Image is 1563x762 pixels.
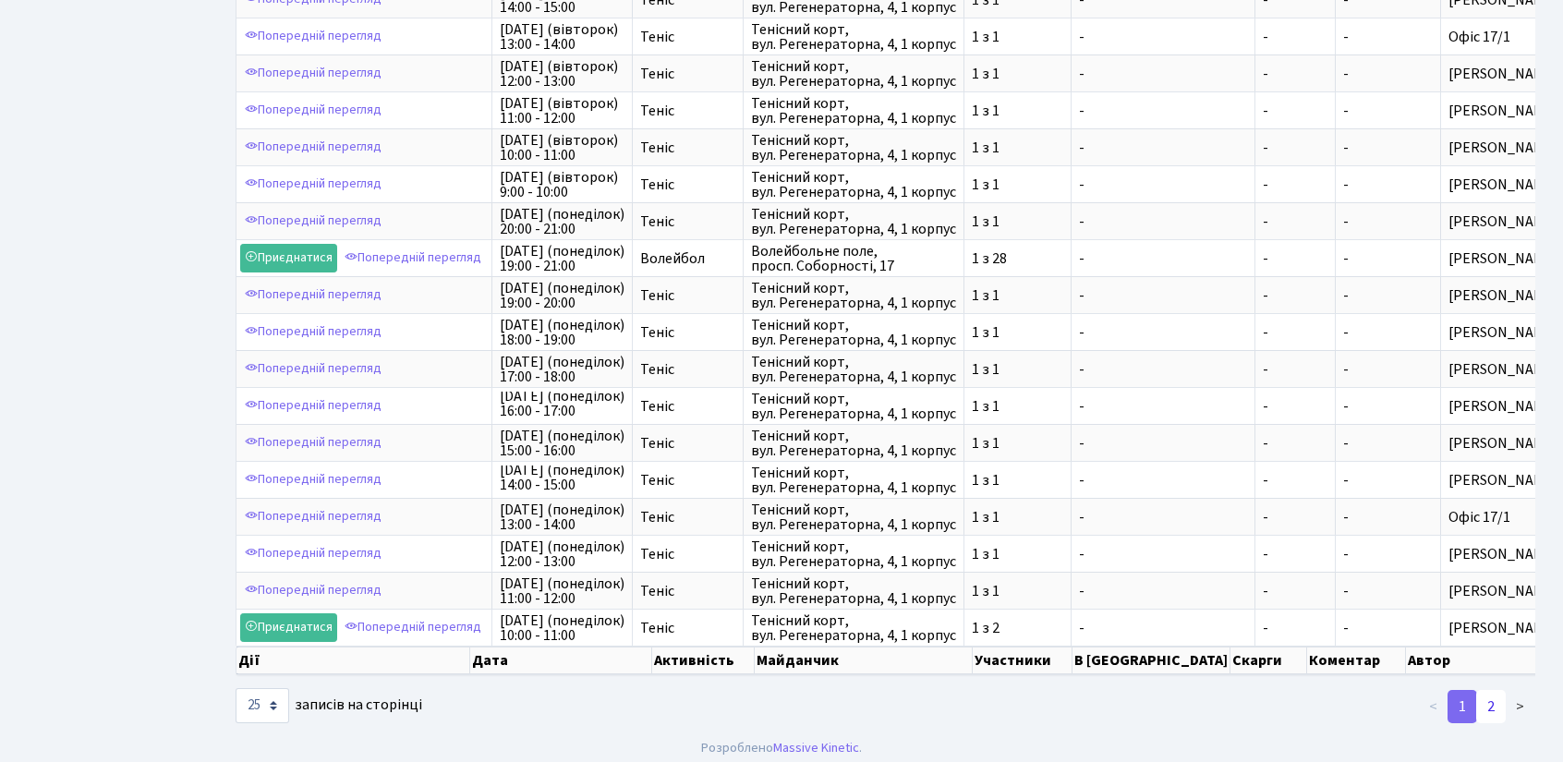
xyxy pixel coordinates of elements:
span: Тенісний корт, вул. Регенераторна, 4, 1 корпус [751,281,956,310]
span: Тенісний корт, вул. Регенераторна, 4, 1 корпус [751,96,956,126]
a: Приєднатися [240,613,337,642]
span: - [1263,584,1327,599]
span: [DATE] (вівторок) 10:00 - 11:00 [500,133,624,163]
span: 1 з 1 [972,214,1063,229]
span: - [1079,362,1247,377]
span: - [1343,285,1349,306]
span: - [1263,103,1327,118]
span: - [1079,288,1247,303]
span: 1 з 28 [972,251,1063,266]
span: - [1343,212,1349,232]
th: Участники [973,647,1073,674]
span: - [1343,507,1349,527]
span: Теніс [640,584,735,599]
span: - [1343,175,1349,195]
span: Теніс [640,288,735,303]
span: Теніс [640,399,735,414]
span: - [1343,248,1349,269]
span: Тенісний корт, вул. Регенераторна, 4, 1 корпус [751,502,956,532]
span: [DATE] (понеділок) 13:00 - 14:00 [500,502,624,532]
span: Волейбол [640,251,735,266]
span: Теніс [640,362,735,377]
span: - [1079,473,1247,488]
span: 1 з 1 [972,288,1063,303]
span: - [1079,325,1247,340]
a: Попередній перегляд [340,244,486,272]
span: - [1079,547,1247,562]
span: - [1343,618,1349,638]
a: Попередній перегляд [240,96,386,125]
a: Попередній перегляд [240,466,386,494]
span: Теніс [640,547,735,562]
span: Теніс [640,473,735,488]
span: - [1079,67,1247,81]
span: - [1079,30,1247,44]
span: - [1343,544,1349,564]
span: - [1343,64,1349,84]
span: 1 з 1 [972,362,1063,377]
span: Тенісний корт, вул. Регенераторна, 4, 1 корпус [751,207,956,236]
span: - [1079,103,1247,118]
span: [DATE] (понеділок) 14:00 - 15:00 [500,466,624,495]
th: Активність [652,647,755,674]
div: Розроблено . [701,738,862,758]
span: - [1343,27,1349,47]
span: 1 з 1 [972,547,1063,562]
span: 1 з 1 [972,67,1063,81]
span: - [1263,473,1327,488]
span: Теніс [640,177,735,192]
span: - [1343,138,1349,158]
span: Тенісний корт, вул. Регенераторна, 4, 1 корпус [751,613,956,643]
span: 1 з 1 [972,177,1063,192]
span: - [1343,433,1349,454]
span: [DATE] (вівторок) 9:00 - 10:00 [500,170,624,200]
span: Теніс [640,67,735,81]
span: - [1263,399,1327,414]
span: - [1079,621,1247,635]
a: 2 [1476,690,1506,723]
span: - [1263,436,1327,451]
span: - [1079,584,1247,599]
span: - [1263,214,1327,229]
span: Теніс [640,325,735,340]
a: 1 [1448,690,1477,723]
span: 1 з 2 [972,621,1063,635]
span: - [1263,547,1327,562]
span: [DATE] (понеділок) 20:00 - 21:00 [500,207,624,236]
span: Теніс [640,30,735,44]
a: Попередній перегляд [240,502,386,531]
span: Теніс [640,436,735,451]
span: - [1263,325,1327,340]
span: [DATE] (понеділок) 18:00 - 19:00 [500,318,624,347]
span: [DATE] (понеділок) 19:00 - 20:00 [500,281,624,310]
span: - [1079,251,1247,266]
a: Попередній перегляд [240,355,386,383]
span: - [1343,359,1349,380]
span: 1 з 1 [972,436,1063,451]
span: - [1343,396,1349,417]
span: - [1079,510,1247,525]
span: 1 з 1 [972,325,1063,340]
span: - [1079,140,1247,155]
span: - [1263,362,1327,377]
span: [DATE] (вівторок) 13:00 - 14:00 [500,22,624,52]
span: [DATE] (понеділок) 10:00 - 11:00 [500,613,624,643]
span: Тенісний корт, вул. Регенераторна, 4, 1 корпус [751,355,956,384]
span: [DATE] (понеділок) 17:00 - 18:00 [500,355,624,384]
th: Коментар [1307,647,1406,674]
span: Тенісний корт, вул. Регенераторна, 4, 1 корпус [751,22,956,52]
a: Попередній перегляд [240,318,386,346]
span: 1 з 1 [972,30,1063,44]
span: 1 з 1 [972,399,1063,414]
span: - [1263,288,1327,303]
a: Попередній перегляд [240,59,386,88]
span: Тенісний корт, вул. Регенераторна, 4, 1 корпус [751,392,956,421]
span: - [1263,177,1327,192]
a: Попередній перегляд [340,613,486,642]
th: В [GEOGRAPHIC_DATA] [1072,647,1230,674]
span: - [1079,399,1247,414]
span: - [1079,214,1247,229]
span: - [1263,510,1327,525]
a: > [1505,690,1535,723]
a: Попередній перегляд [240,207,386,236]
